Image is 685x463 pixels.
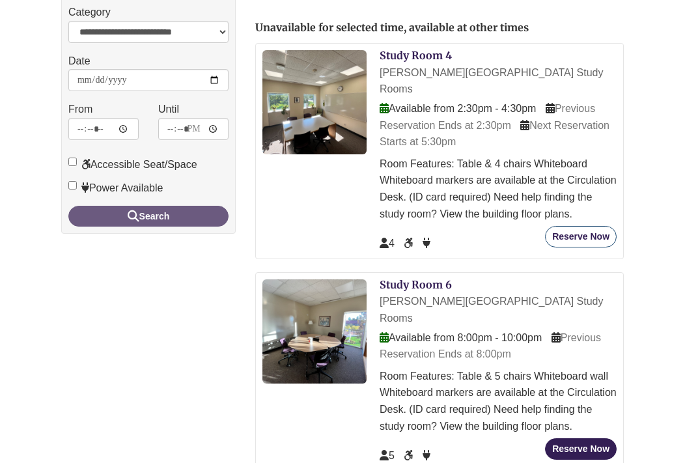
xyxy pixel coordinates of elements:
img: Study Room 6 [262,279,367,384]
label: Power Available [68,180,163,197]
span: The capacity of this space [380,450,395,461]
span: Accessible Seat/Space [404,450,415,461]
button: Reserve Now [545,438,617,460]
span: Previous Reservation Ends at 2:30pm [380,103,595,131]
span: Power Available [423,450,430,461]
button: Reserve Now [545,226,617,247]
label: Accessible Seat/Space [68,156,197,173]
div: Room Features: Table & 4 chairs Whiteboard Whiteboard markers are available at the Circulation De... [380,156,617,222]
input: Power Available [68,181,77,189]
span: Available from 2:30pm - 4:30pm [380,103,536,114]
label: Until [158,101,179,118]
div: [PERSON_NAME][GEOGRAPHIC_DATA] Study Rooms [380,293,617,326]
span: The capacity of this space [380,238,395,249]
label: Date [68,53,91,70]
span: Power Available [423,238,430,249]
a: Study Room 4 [380,49,452,62]
span: Available from 8:00pm - 10:00pm [380,332,542,343]
a: Study Room 6 [380,278,452,291]
img: Study Room 4 [262,50,367,154]
h2: Unavailable for selected time, available at other times [255,22,624,34]
span: Accessible Seat/Space [404,238,415,249]
button: Search [68,206,229,227]
div: [PERSON_NAME][GEOGRAPHIC_DATA] Study Rooms [380,64,617,98]
div: Room Features: Table & 5 chairs Whiteboard wall Whiteboard markers are available at the Circulati... [380,368,617,434]
label: From [68,101,92,118]
input: Accessible Seat/Space [68,158,77,166]
label: Category [68,4,111,21]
